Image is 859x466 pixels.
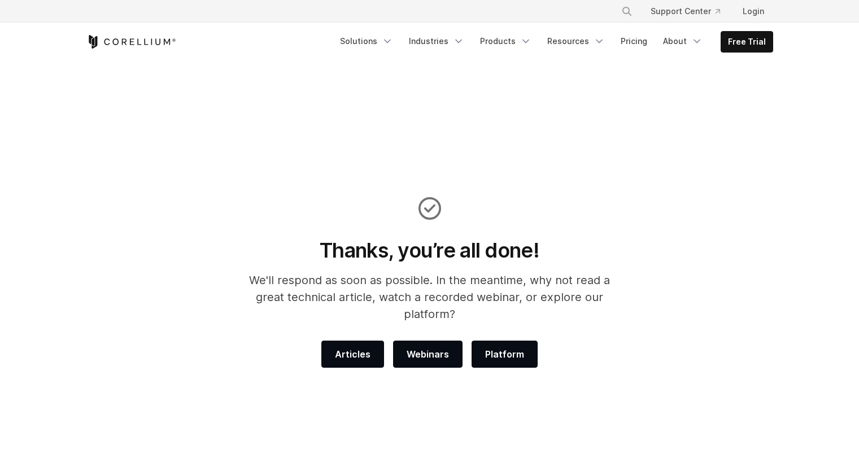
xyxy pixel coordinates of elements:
a: Free Trial [721,32,773,52]
a: Articles [321,341,384,368]
span: Platform [485,347,524,361]
a: Resources [540,31,612,51]
a: Webinars [393,341,463,368]
a: Pricing [614,31,654,51]
a: Solutions [333,31,400,51]
button: Search [617,1,637,21]
div: Navigation Menu [608,1,773,21]
a: Platform [472,341,538,368]
span: Articles [335,347,370,361]
a: Products [473,31,538,51]
h1: Thanks, you’re all done! [234,238,625,263]
a: Industries [402,31,471,51]
a: About [656,31,709,51]
span: Webinars [407,347,449,361]
div: Navigation Menu [333,31,773,53]
p: We'll respond as soon as possible. In the meantime, why not read a great technical article, watch... [234,272,625,323]
a: Corellium Home [86,35,176,49]
a: Support Center [642,1,729,21]
a: Login [734,1,773,21]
